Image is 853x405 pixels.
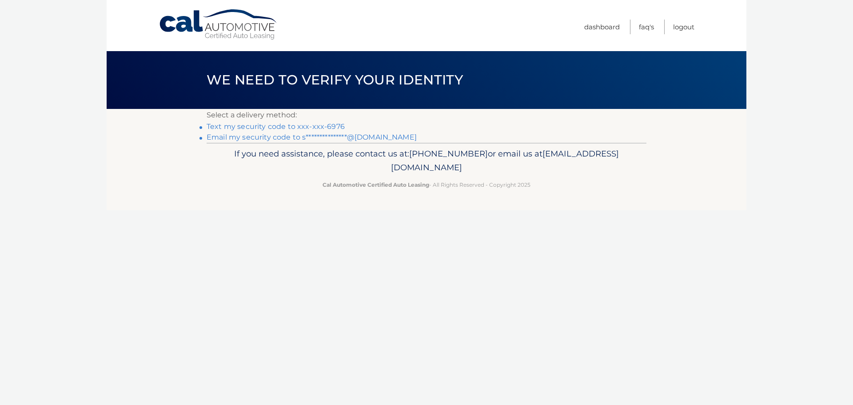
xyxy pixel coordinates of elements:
span: [PHONE_NUMBER] [409,148,488,159]
a: Logout [673,20,694,34]
a: Cal Automotive [159,9,279,40]
strong: Cal Automotive Certified Auto Leasing [323,181,429,188]
p: Select a delivery method: [207,109,646,121]
a: FAQ's [639,20,654,34]
p: - All Rights Reserved - Copyright 2025 [212,180,641,189]
span: We need to verify your identity [207,72,463,88]
p: If you need assistance, please contact us at: or email us at [212,147,641,175]
a: Text my security code to xxx-xxx-6976 [207,122,345,131]
a: Dashboard [584,20,620,34]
